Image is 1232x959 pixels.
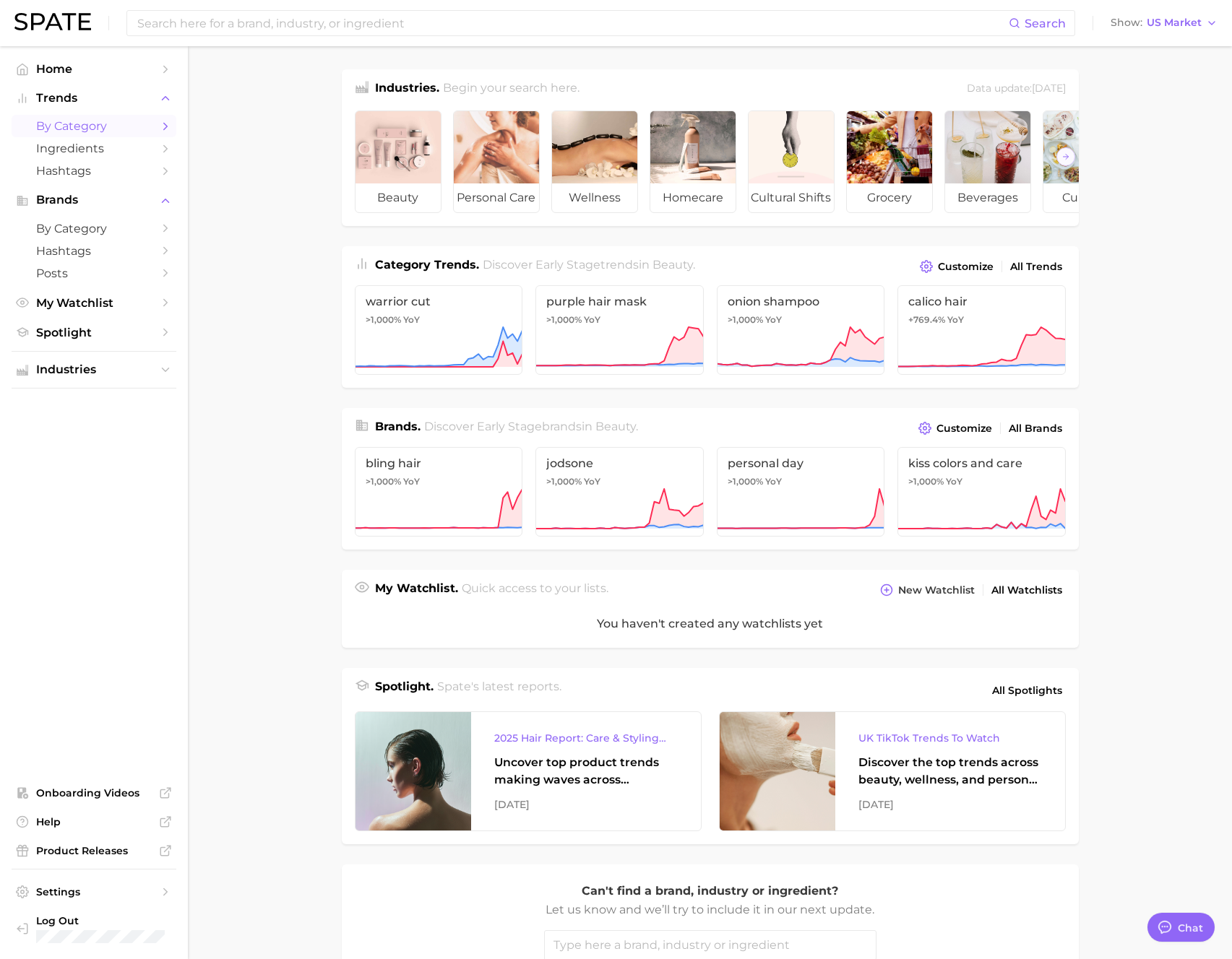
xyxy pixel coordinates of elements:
span: Discover Early Stage trends in . [483,258,695,272]
div: 2025 Hair Report: Care & Styling Products [494,729,678,747]
span: bling hair [366,456,512,470]
button: Industries [12,359,176,381]
a: beverages [944,110,1031,213]
span: YoY [584,314,600,326]
a: onion shampoo>1,000% YoY [717,285,885,375]
a: Spotlight [12,321,176,344]
a: Hashtags [12,160,176,182]
span: Spotlight [36,326,152,339]
a: personal day>1,000% YoY [717,447,885,537]
button: ShowUS Market [1107,14,1221,32]
button: Trends [12,87,176,109]
a: warrior cut>1,000% YoY [355,285,523,375]
a: jodsone>1,000% YoY [535,447,704,537]
span: >1,000% [728,314,763,325]
span: >1,000% [908,476,944,487]
span: Customize [938,261,994,273]
h2: Begin your search here. [443,79,580,99]
span: YoY [403,314,420,326]
span: >1,000% [366,314,401,325]
a: bling hair>1,000% YoY [355,447,523,537]
img: SPATE [14,13,91,30]
button: Scroll Right [1056,147,1075,166]
span: YoY [946,476,962,487]
span: Ingredients [36,142,152,155]
span: personal care [454,183,539,212]
span: wellness [552,183,637,212]
a: purple hair mask>1,000% YoY [535,285,704,375]
span: Home [36,62,152,76]
h2: Spate's latest reports. [437,678,561,703]
span: calico hair [908,295,1055,308]
a: Settings [12,881,176,903]
a: All Brands [1005,419,1066,438]
div: Data update: [DATE] [967,79,1066,99]
a: wellness [551,110,638,213]
h1: My Watchlist. [375,580,458,600]
span: >1,000% [728,476,763,487]
span: >1,000% [546,314,582,325]
span: Hashtags [36,164,152,178]
a: Onboarding Videos [12,782,176,804]
p: Let us know and we’ll try to include it in our next update. [544,901,876,919]
span: jodsone [546,456,693,470]
span: >1,000% [546,476,582,487]
div: [DATE] [494,796,678,813]
span: All Brands [1009,422,1062,435]
span: homecare [650,183,736,212]
a: grocery [846,110,933,213]
span: Show [1111,19,1142,27]
span: All Trends [1010,261,1062,273]
a: Log out. Currently logged in with e-mail valdrin@spate.nyc. [12,910,176,947]
span: cultural shifts [749,183,834,212]
span: Search [1025,17,1066,30]
button: Brands [12,189,176,211]
span: culinary [1043,183,1129,212]
a: homecare [650,110,736,213]
a: Product Releases [12,840,176,862]
span: by Category [36,222,152,235]
span: YoY [947,314,964,326]
span: YoY [403,476,420,487]
a: by Category [12,115,176,137]
a: All Spotlights [988,678,1066,703]
span: Industries [36,363,152,376]
span: Help [36,815,152,828]
span: Settings [36,885,152,898]
span: personal day [728,456,874,470]
span: Posts [36,266,152,280]
div: Uncover top product trends making waves across platforms — along with key insights into benefits,... [494,754,678,789]
span: purple hair mask [546,295,693,308]
span: My Watchlist [36,296,152,310]
span: New Watchlist [898,584,975,596]
p: Can't find a brand, industry or ingredient? [544,882,876,901]
a: Home [12,58,176,80]
a: kiss colors and care>1,000% YoY [897,447,1066,537]
a: by Category [12,217,176,240]
span: US Market [1147,19,1202,27]
span: Brands [36,194,152,207]
a: cultural shifts [748,110,835,213]
span: by Category [36,119,152,133]
h2: Quick access to your lists. [462,580,608,600]
a: All Watchlists [988,581,1066,600]
span: beauty [595,420,636,433]
span: +769.4% [908,314,945,325]
span: beauty [356,183,441,212]
span: Brands . [375,420,421,433]
a: Ingredients [12,137,176,160]
a: 2025 Hair Report: Care & Styling ProductsUncover top product trends making waves across platforms... [355,711,702,831]
span: grocery [847,183,932,212]
span: warrior cut [366,295,512,308]
a: beauty [355,110,441,213]
span: beverages [945,183,1030,212]
span: YoY [765,476,782,487]
span: YoY [584,476,600,487]
span: Hashtags [36,244,152,258]
span: Log Out [36,914,165,927]
span: Trends [36,92,152,105]
button: Customize [915,418,995,438]
a: Help [12,811,176,833]
span: Category Trends . [375,258,479,272]
a: calico hair+769.4% YoY [897,285,1066,375]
